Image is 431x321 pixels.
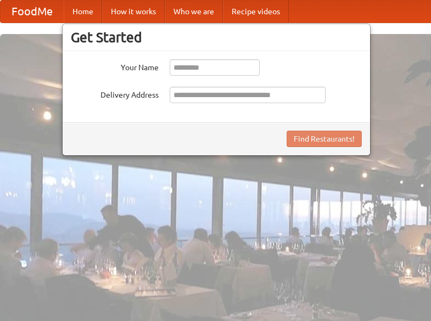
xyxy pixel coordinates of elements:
[64,1,102,22] a: Home
[223,1,289,22] a: Recipe videos
[71,87,159,100] label: Delivery Address
[165,1,223,22] a: Who we are
[71,59,159,73] label: Your Name
[102,1,165,22] a: How it works
[71,29,362,46] h3: Get Started
[1,1,64,22] a: FoodMe
[287,131,362,147] button: Find Restaurants!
